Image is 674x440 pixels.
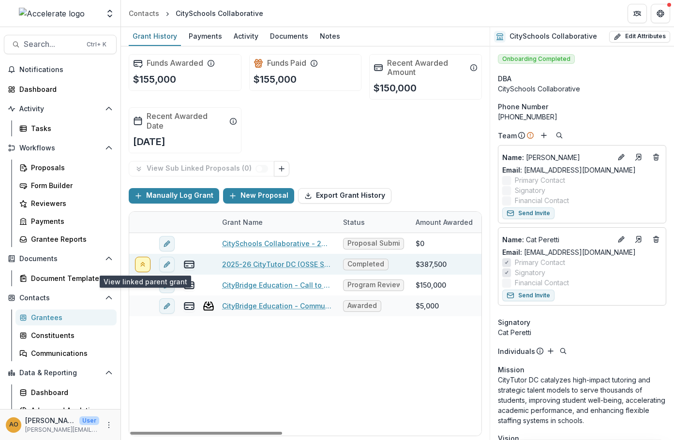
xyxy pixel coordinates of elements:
[416,280,446,290] div: $150,000
[628,4,647,23] button: Partners
[347,302,377,310] span: Awarded
[216,212,337,233] div: Grant Name
[147,59,203,68] h2: Funds Awarded
[15,309,117,325] a: Grantees
[502,247,636,257] a: Email: [EMAIL_ADDRESS][DOMAIN_NAME]
[230,27,262,46] a: Activity
[159,298,175,313] button: edit
[222,259,331,269] a: 2025-26 CityTutor DC (OSSE SLR2)
[631,149,646,165] a: Go to contact
[538,130,550,141] button: Add
[31,162,109,173] div: Proposals
[515,175,565,185] span: Primary Contact
[103,419,115,431] button: More
[502,235,612,245] p: Cat Peretti
[515,278,569,288] span: Financial Contact
[185,29,226,43] div: Payments
[176,8,263,18] div: CitySchools Collaborative
[185,27,226,46] a: Payments
[15,160,117,176] a: Proposals
[502,166,522,174] span: Email:
[103,4,117,23] button: Open entity switcher
[502,207,554,219] button: Send Invite
[515,257,565,267] span: Primary Contact
[15,327,117,343] a: Constituents
[4,365,117,381] button: Open Data & Reporting
[498,102,548,112] span: Phone Number
[19,144,101,152] span: Workflows
[216,217,269,227] div: Grant Name
[498,131,517,141] p: Team
[19,84,109,94] div: Dashboard
[133,72,176,87] p: $155,000
[15,213,117,229] a: Payments
[129,27,181,46] a: Grant History
[502,153,524,161] span: Name :
[222,280,331,290] a: CityBridge Education - Call to Effective Action - 1
[416,259,447,269] div: $387,500
[159,235,175,251] button: edit
[125,6,267,20] nav: breadcrumb
[4,140,117,156] button: Open Workflows
[19,255,101,263] span: Documents
[651,4,670,23] button: Get Help
[31,405,109,415] div: Advanced Analytics
[19,369,101,377] span: Data & Reporting
[316,29,344,43] div: Notes
[25,425,99,434] p: [PERSON_NAME][EMAIL_ADDRESS][DOMAIN_NAME]
[31,234,109,244] div: Grantee Reports
[502,152,612,162] a: Name: [PERSON_NAME]
[266,29,312,43] div: Documents
[416,301,439,311] div: $5,000
[159,256,175,272] button: edit
[222,301,331,311] a: CityBridge Education - Community of Practice - 1
[147,164,255,173] p: View Sub Linked Proposals ( 0 )
[31,123,109,133] div: Tasks
[498,54,575,64] span: Onboarding Completed
[410,212,482,233] div: Amount Awarded
[31,198,109,208] div: Reviewers
[19,105,101,113] span: Activity
[347,239,400,248] span: Proposal Submitted
[615,151,627,163] button: Edit
[498,365,524,375] span: Mission
[557,345,569,357] button: Search
[19,8,85,19] img: Accelerate logo
[15,384,117,400] a: Dashboard
[498,346,535,356] p: Individuals
[4,81,117,97] a: Dashboard
[85,39,108,50] div: Ctrl + K
[609,31,670,43] button: Edit Attributes
[410,217,479,227] div: Amount Awarded
[545,345,556,357] button: Add
[129,188,219,204] button: Manually Log Grant
[347,281,400,289] span: Program Review PR5
[298,188,391,204] button: Export Grant History
[222,238,331,249] a: CitySchools Collaborative - 2025 - Community of Practice form
[133,134,165,149] p: [DATE]
[631,232,646,247] a: Go to contact
[316,27,344,46] a: Notes
[31,330,109,340] div: Constituents
[254,72,297,87] p: $155,000
[554,130,565,141] button: Search
[129,8,159,18] div: Contacts
[24,40,81,49] span: Search...
[266,27,312,46] a: Documents
[416,238,424,249] div: $0
[19,66,113,74] span: Notifications
[267,59,306,68] h2: Funds Paid
[502,165,636,175] a: Email: [EMAIL_ADDRESS][DOMAIN_NAME]
[502,152,612,162] p: [PERSON_NAME]
[374,81,417,95] p: $150,000
[183,279,195,291] button: view-payments
[31,348,109,358] div: Communications
[129,29,181,43] div: Grant History
[15,195,117,211] a: Reviewers
[498,375,666,425] p: CityTutor DC catalyzes high-impact tutoring and strategic talent models to serve thousands of stu...
[4,290,117,306] button: Open Contacts
[502,248,522,256] span: Email:
[502,235,612,245] a: Name: Cat Peretti
[498,73,511,84] span: DBA
[4,251,117,266] button: Open Documents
